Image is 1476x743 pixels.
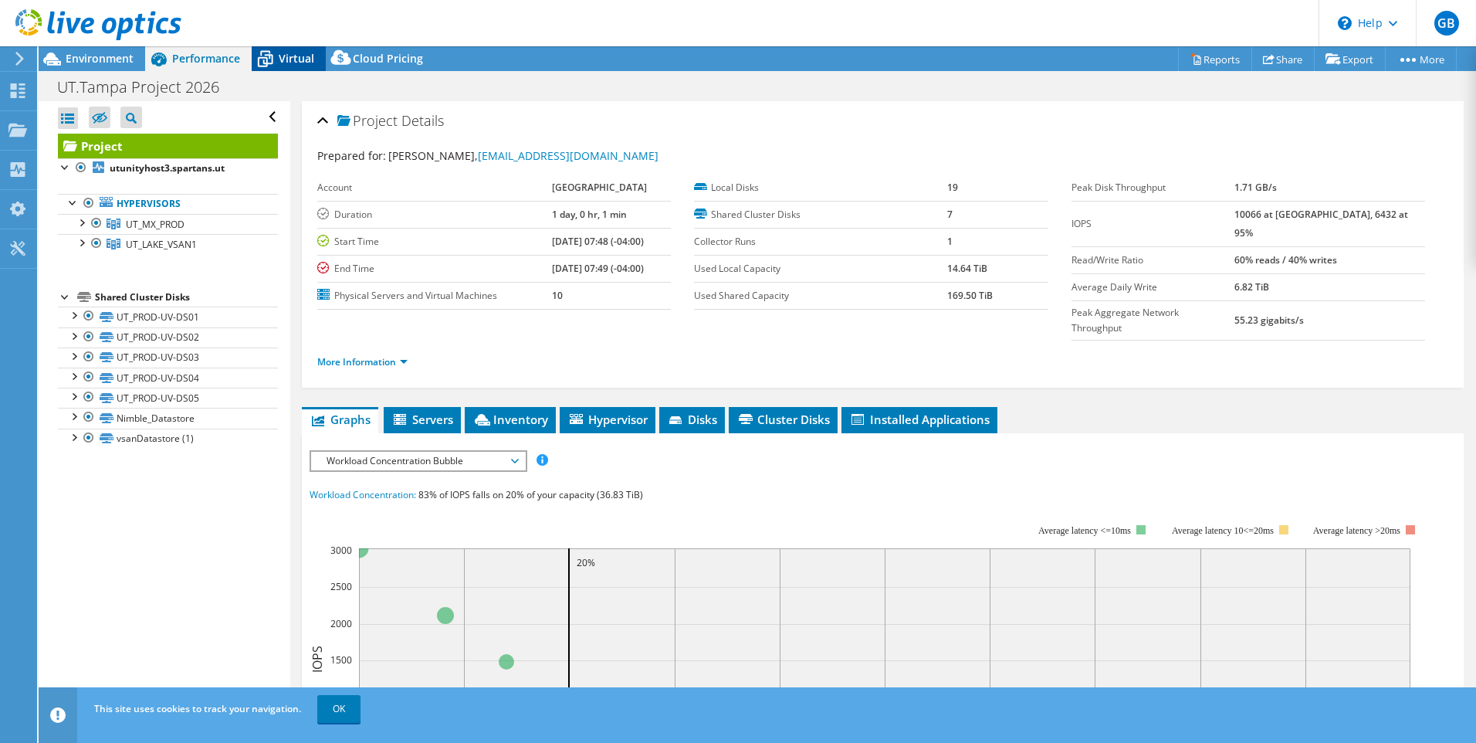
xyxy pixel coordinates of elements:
b: 1.71 GB/s [1234,181,1277,194]
label: Duration [317,207,552,222]
text: IOPS [309,646,326,673]
text: 2500 [330,580,352,593]
label: IOPS [1071,216,1234,232]
label: Shared Cluster Disks [694,207,947,222]
label: Peak Aggregate Network Throughput [1071,305,1234,336]
tspan: Average latency <=10ms [1038,525,1131,536]
span: UT_MX_PROD [126,218,184,231]
b: 10 [552,289,563,302]
b: 55.23 gigabits/s [1234,314,1304,327]
label: Collector Runs [694,234,947,249]
b: 169.50 TiB [947,289,993,302]
b: 10066 at [GEOGRAPHIC_DATA], 6432 at 95% [1234,208,1408,239]
label: Peak Disk Throughput [1071,180,1234,195]
a: More [1385,47,1457,71]
b: 6.82 TiB [1234,280,1269,293]
span: Hypervisor [567,412,648,427]
span: Details [401,111,444,130]
b: [DATE] 07:49 (-04:00) [552,262,644,275]
a: More Information [317,355,408,368]
svg: \n [1338,16,1352,30]
a: Share [1251,47,1315,71]
label: Local Disks [694,180,947,195]
label: Prepared for: [317,148,386,163]
span: GB [1434,11,1459,36]
div: Shared Cluster Disks [95,288,278,307]
label: Physical Servers and Virtual Machines [317,288,552,304]
label: Account [317,180,552,195]
span: Environment [66,51,134,66]
b: 14.64 TiB [947,262,987,275]
a: UT_PROD-UV-DS02 [58,327,278,348]
a: [EMAIL_ADDRESS][DOMAIN_NAME] [478,148,658,163]
label: End Time [317,261,552,277]
a: UT_MX_PROD [58,214,278,234]
b: 1 [947,235,953,248]
a: Export [1314,47,1386,71]
text: Average latency >20ms [1313,525,1400,536]
span: Inventory [472,412,548,427]
span: Workload Concentration Bubble [319,452,517,470]
span: [PERSON_NAME], [388,148,658,163]
span: Graphs [310,412,371,427]
b: 19 [947,181,958,194]
text: 2000 [330,617,352,630]
label: Read/Write Ratio [1071,253,1234,268]
a: UT_PROD-UV-DS04 [58,368,278,388]
span: 83% of IOPS falls on 20% of your capacity (36.83 TiB) [418,488,643,501]
b: 7 [947,208,953,221]
a: Reports [1178,47,1252,71]
a: OK [317,695,361,723]
span: Virtual [279,51,314,66]
span: Cloud Pricing [353,51,423,66]
span: Installed Applications [849,412,990,427]
a: vsanDatastore (1) [58,429,278,449]
b: 60% reads / 40% writes [1234,253,1337,266]
span: Project [337,114,398,129]
a: utunityhost3.spartans.ut [58,158,278,178]
text: 1500 [330,653,352,667]
span: This site uses cookies to track your navigation. [94,702,301,715]
a: UT_PROD-UV-DS05 [58,388,278,408]
tspan: Average latency 10<=20ms [1172,525,1274,536]
b: 1 day, 0 hr, 1 min [552,208,627,221]
span: Cluster Disks [736,412,830,427]
span: UT_LAKE_VSAN1 [126,238,197,251]
b: utunityhost3.spartans.ut [110,161,225,175]
a: Nimble_Datastore [58,408,278,428]
a: UT_LAKE_VSAN1 [58,234,278,254]
label: Average Daily Write [1071,280,1234,295]
text: 3000 [330,544,352,557]
text: 20% [577,556,595,569]
a: UT_PROD-UV-DS03 [58,348,278,368]
span: Disks [667,412,717,427]
label: Used Local Capacity [694,261,947,277]
span: Workload Concentration: [310,488,416,501]
span: Servers [391,412,453,427]
b: [GEOGRAPHIC_DATA] [552,181,647,194]
label: Start Time [317,234,552,249]
span: Performance [172,51,240,66]
a: Project [58,134,278,158]
b: [DATE] 07:48 (-04:00) [552,235,644,248]
label: Used Shared Capacity [694,288,947,304]
a: UT_PROD-UV-DS01 [58,307,278,327]
h1: UT.Tampa Project 2026 [50,79,243,96]
a: Hypervisors [58,194,278,214]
